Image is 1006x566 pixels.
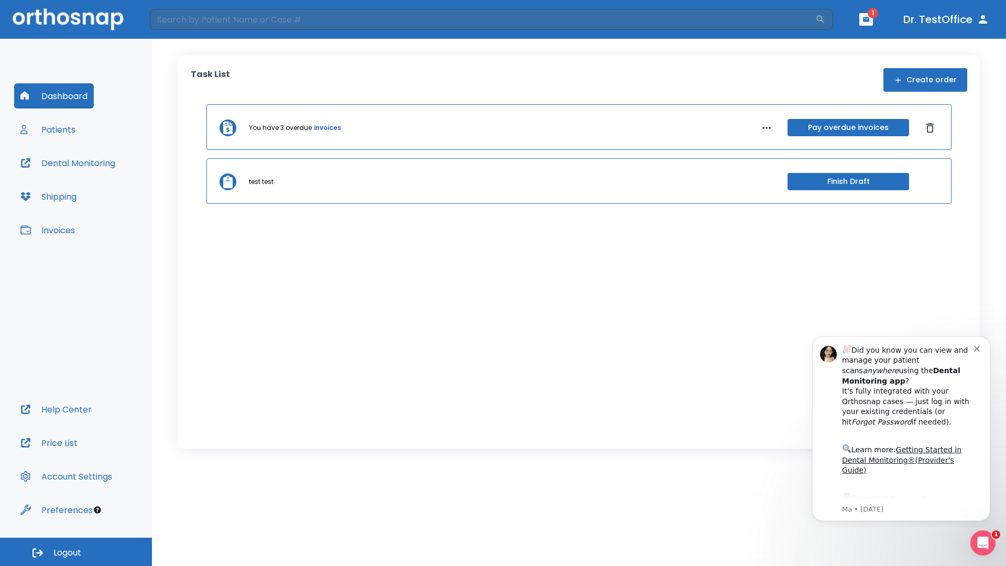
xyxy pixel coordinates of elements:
[14,497,99,523] button: Preferences
[150,9,815,30] input: Search by Patient Name or Case #
[46,165,178,218] div: Download the app: | ​ Let us know if you need help getting started!
[788,119,909,136] button: Pay overdue invoices
[46,167,139,186] a: App Store
[14,83,94,108] button: Dashboard
[46,178,178,187] p: Message from Ma, sent 4w ago
[249,177,274,187] p: test test
[14,184,83,209] button: Shipping
[14,397,98,422] button: Help Center
[249,123,312,133] p: You have 3 overdue
[899,10,993,29] button: Dr. TestOffice
[191,68,230,92] p: Task List
[922,119,938,136] button: Dismiss
[883,68,967,92] button: Create order
[992,530,1000,539] span: 1
[788,173,909,190] button: Finish Draft
[13,8,124,30] img: Orthosnap
[970,530,996,556] iframe: Intercom live chat
[796,327,1006,527] iframe: Intercom notifications message
[14,464,118,489] button: Account Settings
[93,505,102,515] div: Tooltip anchor
[14,150,122,176] button: Dental Monitoring
[14,217,81,243] button: Invoices
[53,547,81,559] span: Logout
[14,117,82,142] button: Patients
[868,8,878,18] span: 1
[314,123,341,133] a: invoices
[14,430,84,455] button: Price List
[178,16,186,25] button: Dismiss notification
